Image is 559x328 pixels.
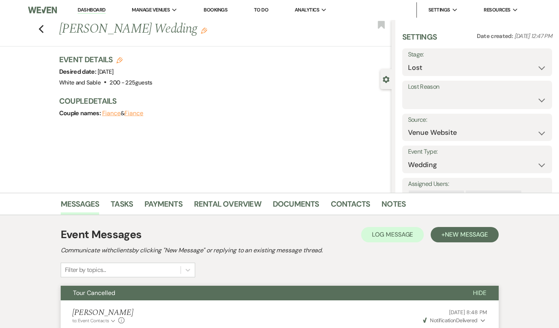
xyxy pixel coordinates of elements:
[461,286,499,300] button: Hide
[78,7,105,14] a: Dashboard
[466,191,513,202] div: [PERSON_NAME]
[124,110,143,116] button: Fiance
[61,198,100,215] a: Messages
[408,49,547,60] label: Stage:
[201,27,207,34] button: Edit
[408,179,547,190] label: Assigned Users:
[102,110,121,116] button: Fiance
[402,31,437,48] h3: Settings
[194,198,261,215] a: Rental Overview
[408,81,547,93] label: Lost Reason
[473,289,486,297] span: Hide
[72,308,133,318] h5: [PERSON_NAME]
[484,6,510,14] span: Resources
[254,7,268,13] a: To Do
[59,20,322,38] h1: [PERSON_NAME] Wedding
[477,32,514,40] span: Date created:
[59,109,102,117] span: Couple names:
[61,227,142,243] h1: Event Messages
[144,198,182,215] a: Payments
[59,68,98,76] span: Desired date:
[111,198,133,215] a: Tasks
[61,246,499,255] h2: Communicate with clients by clicking "New Message" or replying to an existing message thread.
[28,2,57,18] img: Weven Logo
[409,191,456,202] div: [PERSON_NAME]
[514,32,552,40] span: [DATE] 12:47 PM
[132,6,170,14] span: Manage Venues
[295,6,319,14] span: Analytics
[59,54,153,65] h3: Event Details
[383,75,390,83] button: Close lead details
[408,146,547,157] label: Event Type:
[372,230,413,239] span: Log Message
[331,198,370,215] a: Contacts
[423,317,478,324] span: Delivered
[408,114,547,126] label: Source:
[102,109,143,117] span: &
[59,96,384,106] h3: Couple Details
[449,309,487,316] span: [DATE] 8:48 PM
[273,198,319,215] a: Documents
[65,265,106,275] div: Filter by topics...
[61,286,461,300] button: Tour Cancelled
[422,316,487,325] button: NotificationDelivered
[73,289,115,297] span: Tour Cancelled
[59,79,101,86] span: White and Sable
[72,317,116,324] button: to: Event Contacts
[109,79,152,86] span: 200 - 225 guests
[431,227,498,242] button: +New Message
[72,318,109,324] span: to: Event Contacts
[361,227,424,242] button: Log Message
[382,198,406,215] a: Notes
[98,68,114,76] span: [DATE]
[204,7,227,13] a: Bookings
[430,317,456,324] span: Notification
[428,6,450,14] span: Settings
[445,230,488,239] span: New Message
